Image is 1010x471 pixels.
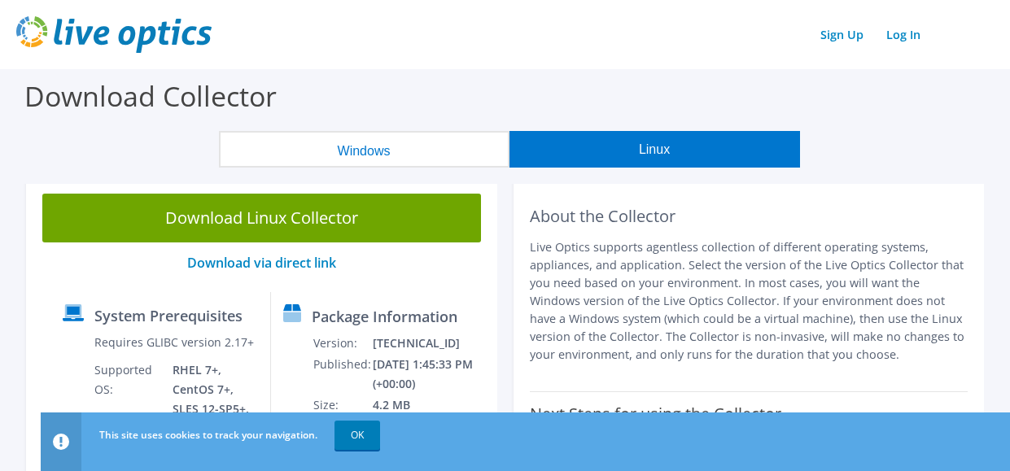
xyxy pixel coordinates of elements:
td: Version: [313,333,372,354]
td: RHEL 7+, CentOS 7+, SLES 12-SP5+, Debian 8+, Ubuntu 14.04+ [172,360,258,459]
button: Windows [219,131,509,168]
p: Live Optics supports agentless collection of different operating systems, appliances, and applica... [530,238,968,364]
label: System Prerequisites [94,307,243,324]
a: Download via direct link [187,254,336,272]
td: [DATE] 1:45:33 PM (+00:00) [372,354,490,395]
a: Log In [878,23,929,46]
button: Linux [509,131,800,168]
a: OK [334,421,380,450]
label: Download Collector [24,77,277,115]
td: Supported OS: [94,360,172,459]
label: Requires GLIBC version 2.17+ [94,334,254,351]
td: 4.2 MB [372,395,490,416]
td: Published: [313,354,372,395]
td: Size: [313,395,372,416]
label: Next Steps for using the Collector [530,404,781,424]
img: live_optics_svg.svg [16,16,212,53]
a: Download Linux Collector [42,194,481,242]
span: This site uses cookies to track your navigation. [99,428,317,442]
td: [TECHNICAL_ID] [372,333,490,354]
h2: About the Collector [530,207,968,226]
label: Package Information [312,308,457,325]
a: Sign Up [812,23,872,46]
